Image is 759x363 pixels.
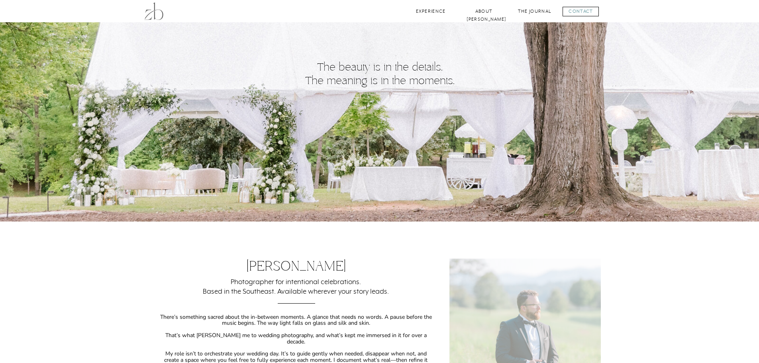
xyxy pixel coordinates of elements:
[273,61,487,90] p: The beauty is in the details. The meaning is in the moments.
[467,8,502,15] a: About [PERSON_NAME]
[518,8,552,15] a: The Journal
[159,277,433,298] p: Photographer for intentional celebrations. Based in the Southeast. Available wherever your story ...
[209,259,384,277] h3: [PERSON_NAME]
[415,8,447,15] a: Experience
